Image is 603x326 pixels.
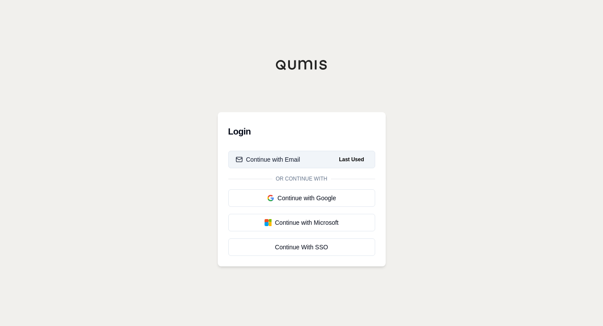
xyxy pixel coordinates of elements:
[272,175,331,182] span: Or continue with
[236,243,368,252] div: Continue With SSO
[228,123,375,140] h3: Login
[228,151,375,168] button: Continue with EmailLast Used
[236,155,300,164] div: Continue with Email
[228,189,375,207] button: Continue with Google
[228,214,375,231] button: Continue with Microsoft
[335,154,367,165] span: Last Used
[275,60,328,70] img: Qumis
[236,194,368,202] div: Continue with Google
[236,218,368,227] div: Continue with Microsoft
[228,238,375,256] a: Continue With SSO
